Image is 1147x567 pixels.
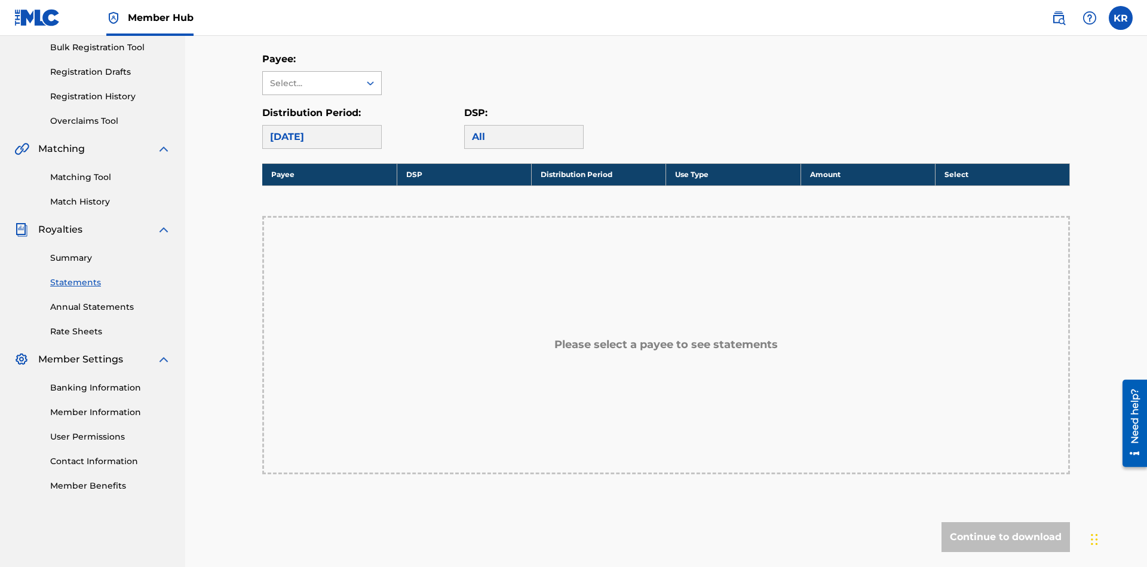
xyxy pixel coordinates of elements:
div: User Menu [1109,6,1133,30]
img: expand [157,222,171,237]
div: Drag [1091,522,1098,557]
span: Royalties [38,222,82,237]
img: MLC Logo [14,9,60,26]
a: Contact Information [50,455,171,468]
span: Member Hub [128,11,194,25]
span: Matching [38,142,85,156]
div: Help [1078,6,1102,30]
a: Bulk Registration Tool [50,41,171,54]
th: Payee [262,163,397,185]
a: User Permissions [50,431,171,443]
h5: Please select a payee to see statements [554,338,778,352]
a: Public Search [1047,6,1071,30]
span: Member Settings [38,352,123,367]
a: Summary [50,252,171,264]
a: Member Information [50,406,171,419]
th: DSP [397,163,531,185]
img: Royalties [14,222,29,237]
a: Matching Tool [50,171,171,184]
a: Overclaims Tool [50,115,171,127]
img: search [1051,11,1066,25]
img: expand [157,352,171,367]
a: Match History [50,196,171,208]
img: Top Rightsholder [106,11,121,25]
th: Select [935,163,1069,185]
img: Matching [14,142,29,156]
a: Registration Drafts [50,66,171,78]
iframe: Resource Center [1114,375,1147,473]
a: Annual Statements [50,301,171,313]
label: DSP: [464,107,487,118]
th: Distribution Period [532,163,666,185]
label: Distribution Period: [262,107,361,118]
a: Registration History [50,90,171,103]
th: Use Type [666,163,801,185]
img: Member Settings [14,352,29,367]
a: Rate Sheets [50,325,171,338]
label: Payee: [262,53,296,65]
th: Amount [801,163,935,185]
a: Statements [50,276,171,289]
img: expand [157,142,171,156]
iframe: Chat Widget [1087,510,1147,567]
img: help [1082,11,1097,25]
a: Banking Information [50,382,171,394]
div: Select... [270,77,351,90]
a: Member Benefits [50,480,171,492]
